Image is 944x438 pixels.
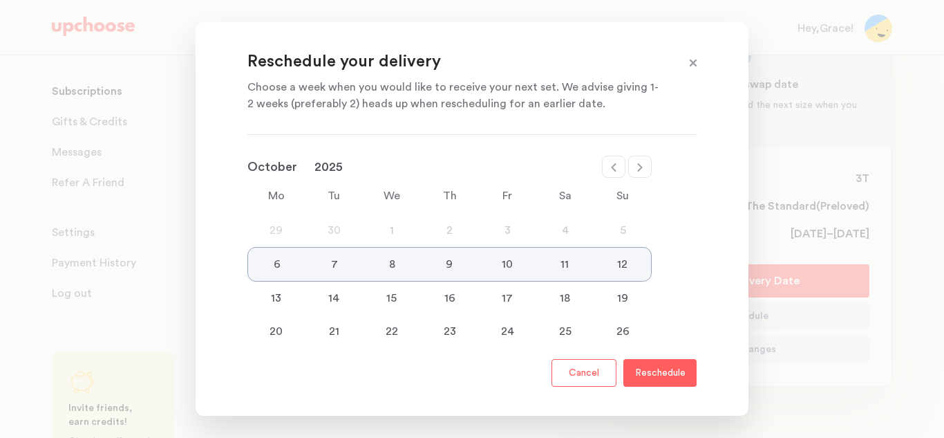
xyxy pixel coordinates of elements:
[623,359,697,387] button: Reschedule
[305,323,364,340] div: 21
[363,222,421,239] div: 1
[536,356,594,373] div: 1
[594,188,652,204] div: Su
[478,188,536,204] div: Fr
[421,323,479,340] div: 23
[305,256,363,273] div: 7
[421,256,478,273] div: 9
[305,356,364,373] div: 28
[363,356,421,373] div: 29
[305,222,364,239] div: 30
[421,222,479,239] div: 2
[247,356,305,373] div: 27
[536,323,594,340] div: 25
[536,256,593,273] div: 11
[594,256,651,273] div: 12
[363,188,421,204] div: We
[536,222,594,239] div: 4
[594,290,652,307] div: 19
[248,256,305,273] div: 6
[594,222,652,239] div: 5
[478,256,536,273] div: 10
[551,359,616,387] button: Cancel
[421,356,479,373] div: 30
[421,188,479,204] div: Th
[305,290,364,307] div: 14
[305,188,364,204] div: Tu
[478,222,536,239] div: 3
[478,356,536,373] div: 31
[247,188,305,204] div: Mo
[478,290,536,307] div: 17
[247,79,662,112] p: Choose a week when you would like to receive your next set. We advise giving 1-2 weeks (preferabl...
[421,290,479,307] div: 16
[364,256,421,273] div: 8
[594,356,652,373] div: 2
[594,323,652,340] div: 26
[247,323,305,340] div: 20
[247,51,662,73] p: Reschedule your delivery
[635,365,686,381] p: Reschedule
[247,290,305,307] div: 13
[536,290,594,307] div: 18
[363,323,421,340] div: 22
[478,323,536,340] div: 24
[363,290,421,307] div: 15
[247,222,305,239] div: 29
[536,188,594,204] div: Sa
